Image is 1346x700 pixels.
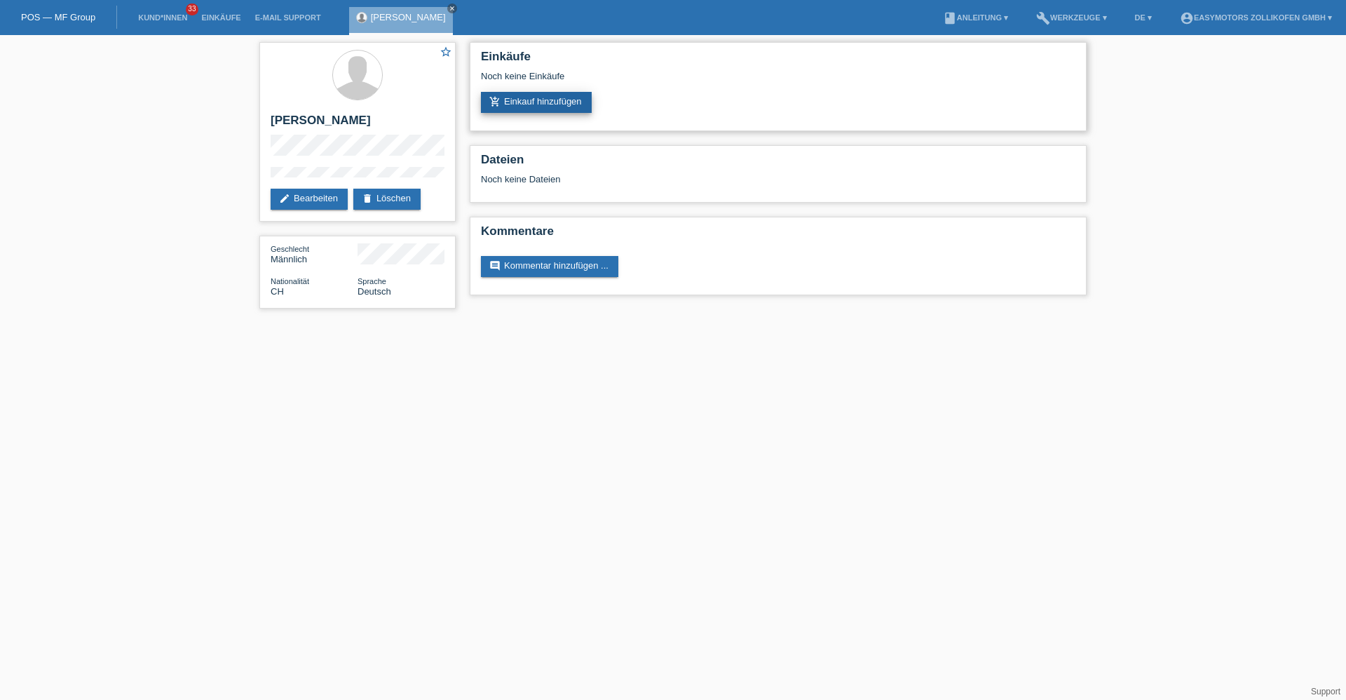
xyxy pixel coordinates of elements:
a: close [447,4,457,13]
a: deleteLöschen [353,189,421,210]
span: Deutsch [358,286,391,297]
i: delete [362,193,373,204]
a: Einkäufe [194,13,247,22]
i: account_circle [1180,11,1194,25]
a: DE ▾ [1128,13,1159,22]
i: edit [279,193,290,204]
a: Support [1311,687,1340,696]
i: book [943,11,957,25]
i: star_border [440,46,452,58]
span: Nationalität [271,277,309,285]
a: add_shopping_cartEinkauf hinzufügen [481,92,592,113]
a: buildWerkzeuge ▾ [1029,13,1114,22]
a: star_border [440,46,452,60]
a: [PERSON_NAME] [371,12,446,22]
a: E-Mail Support [248,13,328,22]
i: build [1036,11,1050,25]
span: Sprache [358,277,386,285]
h2: Einkäufe [481,50,1075,71]
div: Noch keine Dateien [481,174,909,184]
span: Geschlecht [271,245,309,253]
div: Männlich [271,243,358,264]
i: add_shopping_cart [489,96,501,107]
a: account_circleEasymotors Zollikofen GmbH ▾ [1173,13,1339,22]
div: Noch keine Einkäufe [481,71,1075,92]
h2: Kommentare [481,224,1075,245]
h2: [PERSON_NAME] [271,114,444,135]
a: Kund*innen [131,13,194,22]
a: bookAnleitung ▾ [936,13,1015,22]
span: 33 [186,4,198,15]
a: POS — MF Group [21,12,95,22]
span: Schweiz [271,286,284,297]
i: close [449,5,456,12]
a: commentKommentar hinzufügen ... [481,256,618,277]
a: editBearbeiten [271,189,348,210]
h2: Dateien [481,153,1075,174]
i: comment [489,260,501,271]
